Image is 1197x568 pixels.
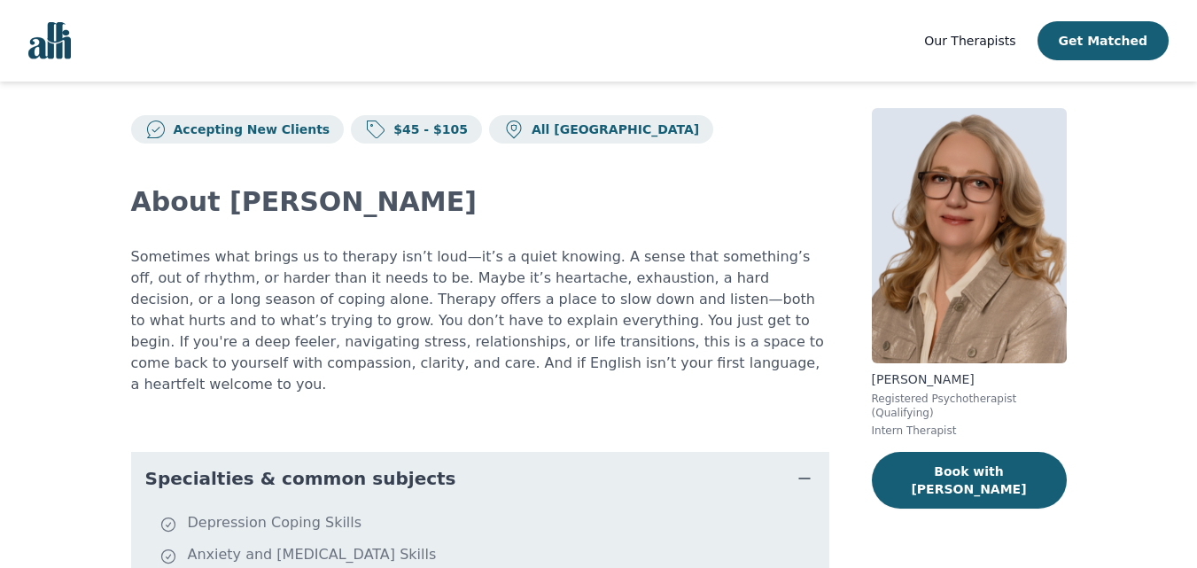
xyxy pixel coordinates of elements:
[159,512,822,537] li: Depression Coping Skills
[131,186,829,218] h2: About [PERSON_NAME]
[131,452,829,505] button: Specialties & common subjects
[924,30,1015,51] a: Our Therapists
[131,246,829,395] p: Sometimes what brings us to therapy isn’t loud—it’s a quiet knowing. A sense that something’s off...
[28,22,71,59] img: alli logo
[924,34,1015,48] span: Our Therapists
[167,121,330,138] p: Accepting New Clients
[872,370,1067,388] p: [PERSON_NAME]
[872,424,1067,438] p: Intern Therapist
[872,452,1067,509] button: Book with [PERSON_NAME]
[1038,21,1169,60] button: Get Matched
[872,108,1067,363] img: Siobhan_Chandler
[386,121,468,138] p: $45 - $105
[872,392,1067,420] p: Registered Psychotherapist (Qualifying)
[525,121,699,138] p: All [GEOGRAPHIC_DATA]
[145,466,456,491] span: Specialties & common subjects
